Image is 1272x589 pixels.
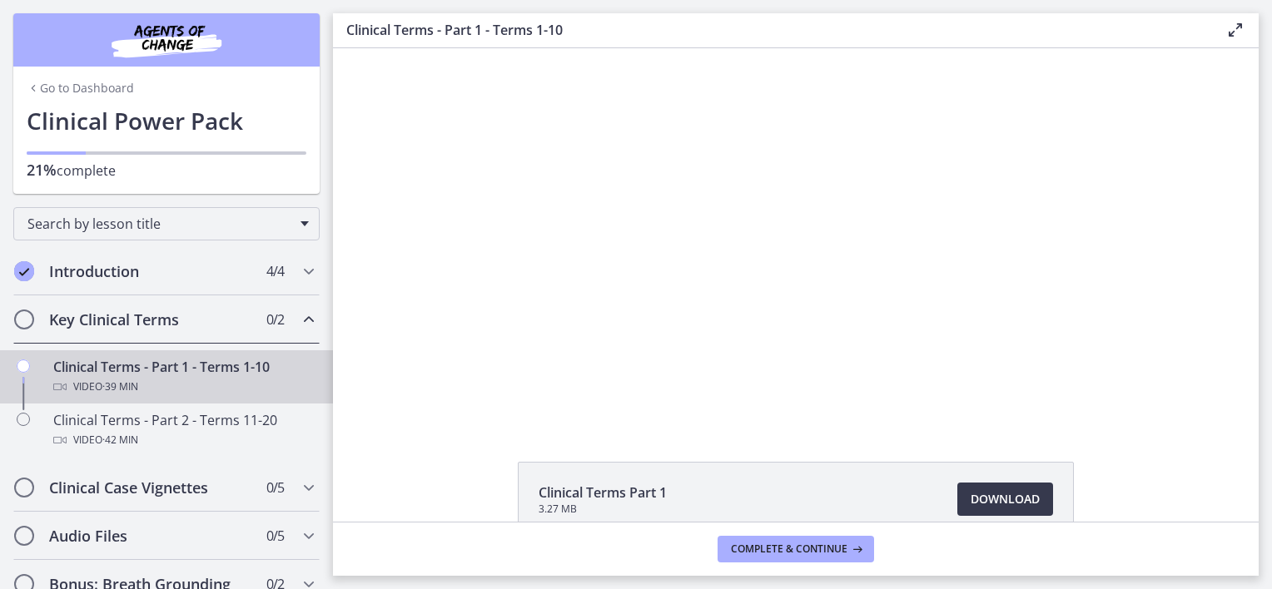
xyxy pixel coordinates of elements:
[266,478,284,497] span: 0 / 5
[539,502,667,516] span: 3.27 MB
[266,526,284,546] span: 0 / 5
[102,430,138,450] span: · 42 min
[53,410,313,450] div: Clinical Terms - Part 2 - Terms 11-20
[49,526,252,546] h2: Audio Files
[957,483,1053,516] a: Download
[27,160,57,180] span: 21%
[53,430,313,450] div: Video
[266,261,284,281] span: 4 / 4
[67,20,266,60] img: Agents of Change Social Work Test Prep
[53,357,313,397] div: Clinical Terms - Part 1 - Terms 1-10
[971,489,1040,509] span: Download
[49,309,252,329] h2: Key Clinical Terms
[718,536,874,562] button: Complete & continue
[102,377,138,397] span: · 39 min
[266,309,284,329] span: 0 / 2
[731,542,847,556] span: Complete & continue
[49,478,252,497] h2: Clinical Case Vignettes
[333,48,1259,423] iframe: Video Lesson
[539,483,667,502] span: Clinical Terms Part 1
[27,103,306,138] h1: Clinical Power Pack
[346,20,1199,40] h3: Clinical Terms - Part 1 - Terms 1-10
[27,215,292,233] span: Search by lesson title
[27,80,134,97] a: Go to Dashboard
[13,207,320,240] div: Search by lesson title
[14,261,34,281] i: Completed
[27,160,306,181] p: complete
[49,261,252,281] h2: Introduction
[53,377,313,397] div: Video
